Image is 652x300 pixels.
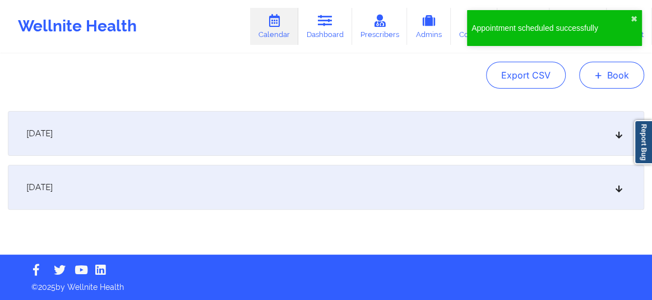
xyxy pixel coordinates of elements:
a: Coaches [451,8,497,45]
button: close [631,15,637,24]
a: Report Bug [634,120,652,164]
p: © 2025 by Wellnite Health [24,274,628,293]
div: Appointment scheduled successfully [471,22,631,34]
span: [DATE] [26,128,53,139]
span: [DATE] [26,182,53,193]
span: + [594,72,603,78]
a: Admins [407,8,451,45]
a: Calendar [250,8,298,45]
a: Dashboard [298,8,352,45]
button: Export CSV [486,62,566,89]
a: Prescribers [352,8,408,45]
button: +Book [579,62,644,89]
